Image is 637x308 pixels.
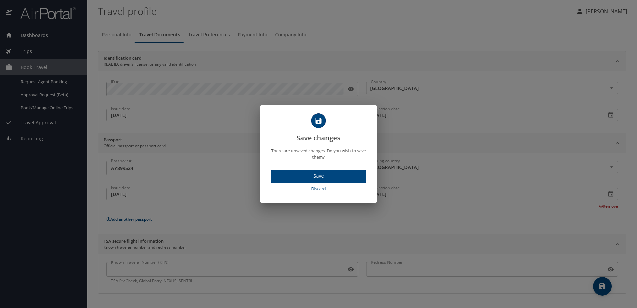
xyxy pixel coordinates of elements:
[271,170,366,183] button: Save
[268,113,369,143] h2: Save changes
[271,183,366,195] button: Discard
[274,185,363,193] span: Discard
[276,172,361,180] span: Save
[268,148,369,160] p: There are unsaved changes. Do you wish to save them?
